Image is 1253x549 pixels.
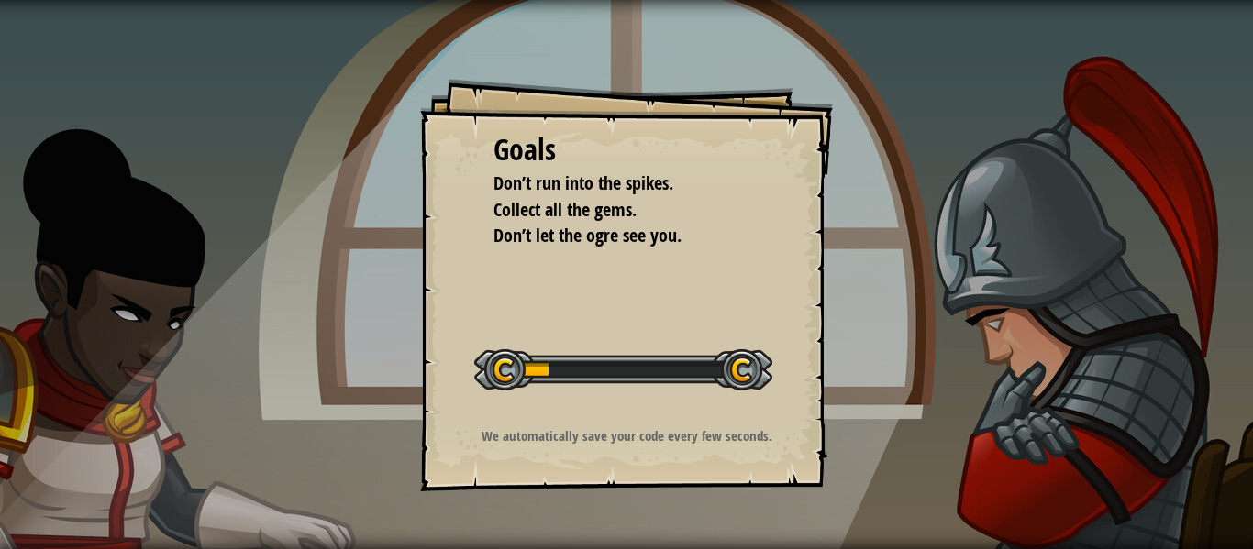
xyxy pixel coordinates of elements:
span: Don’t run into the spikes. [493,170,673,195]
li: Don’t run into the spikes. [471,170,755,197]
li: Don’t let the ogre see you. [471,223,755,249]
p: We automatically save your code every few seconds. [443,426,811,445]
span: Don’t let the ogre see you. [493,223,682,247]
div: Goals [493,129,760,171]
li: Collect all the gems. [471,197,755,224]
span: Collect all the gems. [493,197,637,222]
